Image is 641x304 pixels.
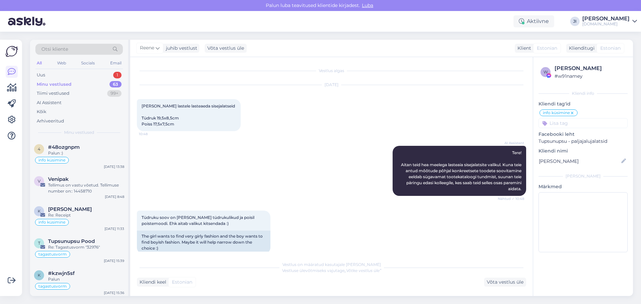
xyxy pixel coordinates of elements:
[282,268,381,273] span: Vestluse ülevõtmiseks vajutage
[48,150,124,156] div: Palun :)
[499,140,524,145] span: AI Assistent
[104,226,124,231] div: [DATE] 11:33
[539,138,628,145] p: Tupsunupsu - paljajalujalatsid
[137,68,526,74] div: Vestlus algas
[360,2,375,8] span: Luba
[555,64,626,72] div: [PERSON_NAME]
[38,179,40,184] span: V
[48,238,95,244] span: Tupsunupsu Pood
[80,59,96,67] div: Socials
[539,158,620,165] input: Lisa nimi
[37,72,45,78] div: Uus
[282,262,381,267] span: Vestlus on määratud kasutajale [PERSON_NAME]
[110,81,122,88] div: 63
[37,81,71,88] div: Minu vestlused
[105,194,124,199] div: [DATE] 8:48
[555,72,626,80] div: # w91namey
[539,118,628,128] input: Lisa tag
[38,158,65,162] span: info küsimine
[38,284,67,288] span: tagastusvorm
[600,45,621,52] span: Estonian
[137,279,166,286] div: Kliendi keel
[142,215,255,226] span: Tüdruku soov on [PERSON_NAME] tüdrukulikud ja poisil poistemoodi. Ehk aitab valikut kitsendada :)
[37,108,46,115] div: Kõik
[64,129,94,135] span: Minu vestlused
[140,44,154,52] span: Reene
[37,99,61,106] div: AI Assistent
[48,276,124,282] div: Palun
[537,45,557,52] span: Estonian
[401,150,522,191] span: Tere! Aitan teid hea meelega lasteaia sisejalatsite valikul. Kuna teie antud mõõtude põhjal konkr...
[38,252,67,256] span: tagastusvorm
[515,45,531,52] div: Klient
[48,144,80,150] span: #48ozgnpm
[48,270,75,276] span: #kzwjn5sf
[582,21,630,27] div: [DOMAIN_NAME]
[38,241,40,246] span: T
[104,164,124,169] div: [DATE] 13:38
[37,90,69,97] div: Tiimi vestlused
[539,90,628,96] div: Kliendi info
[137,231,270,254] div: The girl wants to find very girly fashion and the boy wants to find boyish fashion. Maybe it will...
[104,258,124,263] div: [DATE] 15:39
[544,69,548,74] span: w
[48,182,124,194] div: Tellimus on vastu võetud. Tellimuse number on:: 14458710
[582,16,630,21] div: [PERSON_NAME]
[38,209,41,214] span: K
[48,206,92,212] span: Kadi Kuus
[498,196,524,201] span: Nähtud ✓ 10:48
[345,268,381,273] i: „Võtke vestlus üle”
[172,279,192,286] span: Estonian
[113,72,122,78] div: 1
[142,103,236,126] span: [PERSON_NAME] lastele lasteaeda sisejalatseid Tüdruk 19,5x8,5cm Poiss 17,5x7,5cm
[139,131,164,136] span: 10:48
[38,146,40,151] span: 4
[582,16,637,27] a: [PERSON_NAME][DOMAIN_NAME]
[48,244,124,250] div: Re: Tagastusvorm "32976"
[35,59,43,67] div: All
[48,212,124,218] div: Re: Receipt
[38,273,41,278] span: k
[37,118,64,124] div: Arhiveeritud
[484,278,526,287] div: Võta vestlus üle
[41,46,68,53] span: Otsi kliente
[38,220,65,224] span: info küsimine
[539,183,628,190] p: Märkmed
[48,176,69,182] span: Venipak
[543,111,570,115] span: info küsimine
[107,90,122,97] div: 99+
[56,59,67,67] div: Web
[539,100,628,107] p: Kliendi tag'id
[513,15,554,27] div: Aktiivne
[205,44,247,53] div: Võta vestlus üle
[566,45,595,52] div: Klienditugi
[539,131,628,138] p: Facebooki leht
[137,82,526,88] div: [DATE]
[109,59,123,67] div: Email
[104,290,124,295] div: [DATE] 15:36
[5,45,18,58] img: Askly Logo
[539,147,628,155] p: Kliendi nimi
[163,45,197,52] div: juhib vestlust
[539,173,628,179] div: [PERSON_NAME]
[570,17,580,26] div: JI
